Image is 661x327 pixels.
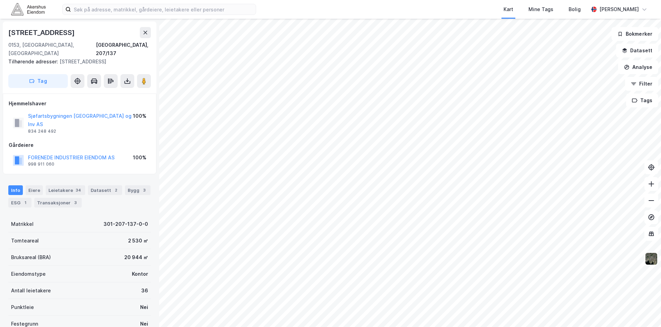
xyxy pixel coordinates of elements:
[8,58,145,66] div: [STREET_ADDRESS]
[140,303,148,311] div: Nei
[88,185,122,195] div: Datasett
[8,185,23,195] div: Info
[28,129,56,134] div: 834 248 492
[569,5,581,14] div: Bolig
[96,41,151,58] div: [GEOGRAPHIC_DATA], 207/137
[141,187,148,194] div: 3
[132,270,148,278] div: Kontor
[8,41,96,58] div: 0153, [GEOGRAPHIC_DATA], [GEOGRAPHIC_DATA]
[11,3,46,15] img: akershus-eiendom-logo.9091f326c980b4bce74ccdd9f866810c.svg
[8,198,31,207] div: ESG
[626,294,661,327] iframe: Chat Widget
[71,4,256,15] input: Søk på adresse, matrikkel, gårdeiere, leietakere eller personer
[626,294,661,327] div: Kontrollprogram for chat
[125,185,151,195] div: Bygg
[133,153,146,162] div: 100%
[645,252,658,265] img: 9k=
[22,199,29,206] div: 1
[9,141,151,149] div: Gårdeiere
[8,27,76,38] div: [STREET_ADDRESS]
[128,237,148,245] div: 2 530 ㎡
[528,5,553,14] div: Mine Tags
[11,220,34,228] div: Matrikkel
[11,237,39,245] div: Tomteareal
[9,99,151,108] div: Hjemmelshaver
[28,161,54,167] div: 998 911 060
[141,286,148,295] div: 36
[599,5,639,14] div: [PERSON_NAME]
[34,198,82,207] div: Transaksjoner
[11,286,51,295] div: Antall leietakere
[626,94,658,107] button: Tags
[124,253,148,262] div: 20 944 ㎡
[46,185,85,195] div: Leietakere
[8,59,60,64] span: Tilhørende adresser:
[72,199,79,206] div: 3
[11,303,34,311] div: Punktleie
[74,187,82,194] div: 34
[133,112,146,120] div: 100%
[625,77,658,91] button: Filter
[11,253,51,262] div: Bruksareal (BRA)
[618,60,658,74] button: Analyse
[8,74,68,88] button: Tag
[504,5,513,14] div: Kart
[26,185,43,195] div: Eiere
[11,270,46,278] div: Eiendomstype
[616,44,658,58] button: Datasett
[112,187,119,194] div: 2
[103,220,148,228] div: 301-207-137-0-0
[612,27,658,41] button: Bokmerker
